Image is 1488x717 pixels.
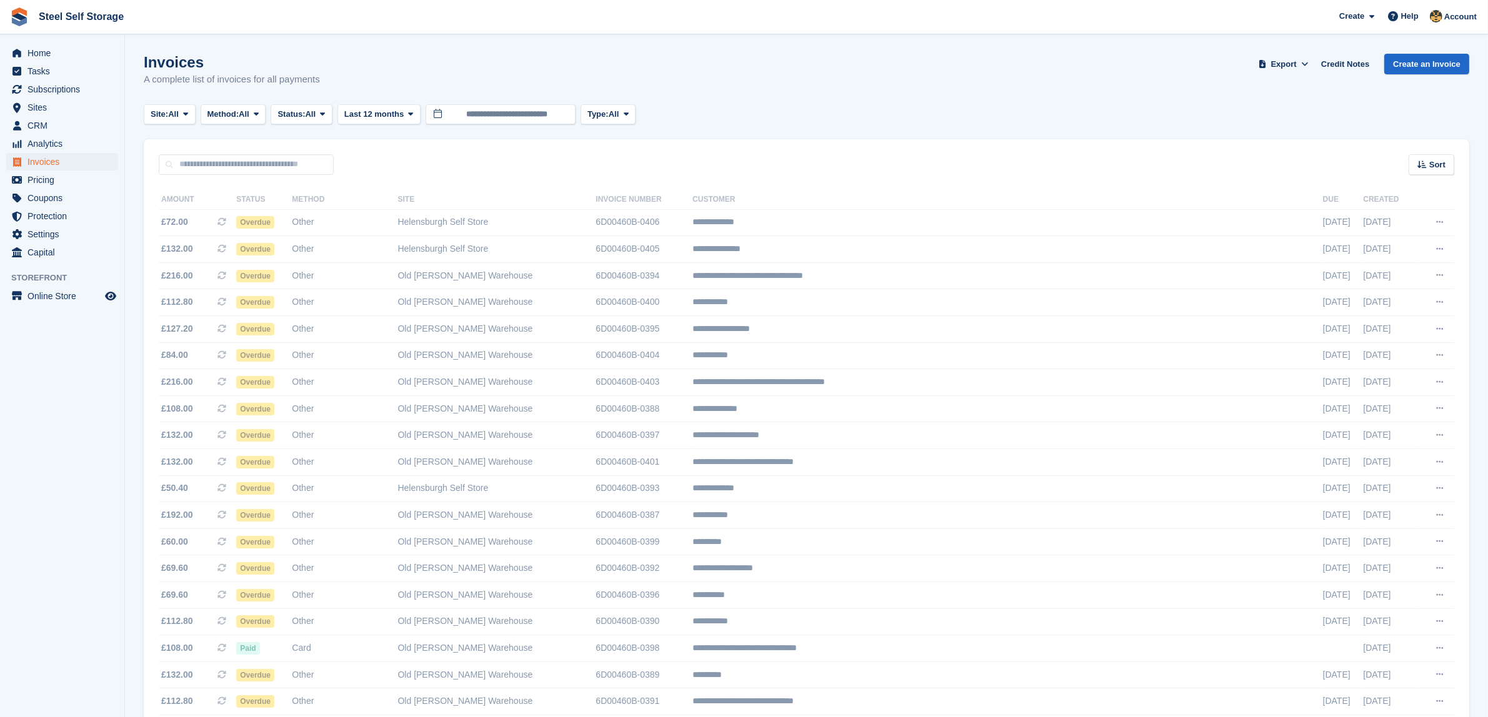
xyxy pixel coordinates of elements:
span: Create [1339,10,1364,22]
a: Preview store [103,289,118,304]
span: Tasks [27,62,102,80]
a: menu [6,99,118,116]
span: Coupons [27,189,102,207]
img: James Steel [1430,10,1442,22]
a: menu [6,207,118,225]
h1: Invoices [144,54,320,71]
a: menu [6,225,118,243]
a: menu [6,189,118,207]
a: menu [6,244,118,261]
span: Export [1271,58,1297,71]
span: Invoices [27,153,102,171]
a: menu [6,44,118,62]
a: menu [6,117,118,134]
a: menu [6,287,118,305]
a: menu [6,171,118,189]
span: Subscriptions [27,81,102,98]
span: Analytics [27,135,102,152]
button: Export [1256,54,1311,74]
span: Pricing [27,171,102,189]
a: Credit Notes [1316,54,1374,74]
a: menu [6,62,118,80]
span: Settings [27,225,102,243]
a: Steel Self Storage [34,6,129,27]
span: Protection [27,207,102,225]
span: Help [1401,10,1419,22]
a: menu [6,81,118,98]
span: Online Store [27,287,102,305]
span: CRM [27,117,102,134]
a: Create an Invoice [1384,54,1469,74]
img: stora-icon-8386f47178a22dfd0bd8f6a31ec36ba5ce8667c1dd55bd0f319d3a0aa187defe.svg [10,7,29,26]
span: Storefront [11,272,124,284]
span: Account [1444,11,1477,23]
span: Capital [27,244,102,261]
p: A complete list of invoices for all payments [144,72,320,87]
span: Sites [27,99,102,116]
span: Home [27,44,102,62]
a: menu [6,153,118,171]
a: menu [6,135,118,152]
